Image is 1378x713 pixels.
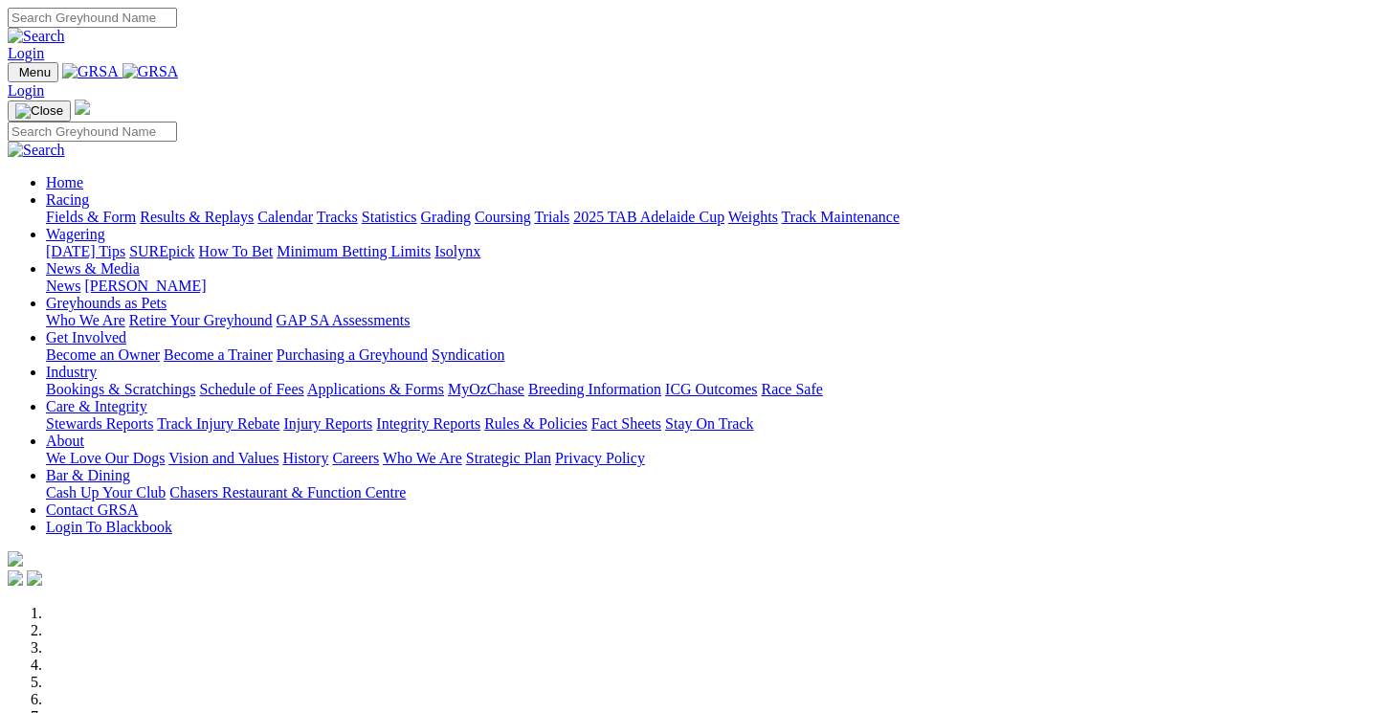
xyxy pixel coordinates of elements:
[46,467,130,483] a: Bar & Dining
[376,415,480,432] a: Integrity Reports
[15,103,63,119] img: Close
[46,329,126,345] a: Get Involved
[728,209,778,225] a: Weights
[665,381,757,397] a: ICG Outcomes
[362,209,417,225] a: Statistics
[282,450,328,466] a: History
[421,209,471,225] a: Grading
[46,484,166,501] a: Cash Up Your Club
[573,209,724,225] a: 2025 TAB Adelaide Cup
[46,312,1370,329] div: Greyhounds as Pets
[157,415,279,432] a: Track Injury Rebate
[8,8,177,28] input: Search
[46,312,125,328] a: Who We Are
[46,415,1370,433] div: Care & Integrity
[46,243,1370,260] div: Wagering
[46,260,140,277] a: News & Media
[761,381,822,397] a: Race Safe
[46,519,172,535] a: Login To Blackbook
[383,450,462,466] a: Who We Are
[8,62,58,82] button: Toggle navigation
[665,415,753,432] a: Stay On Track
[46,295,167,311] a: Greyhounds as Pets
[528,381,661,397] a: Breeding Information
[591,415,661,432] a: Fact Sheets
[46,450,165,466] a: We Love Our Dogs
[8,82,44,99] a: Login
[448,381,524,397] a: MyOzChase
[129,243,194,259] a: SUREpick
[332,450,379,466] a: Careers
[46,381,1370,398] div: Industry
[46,415,153,432] a: Stewards Reports
[317,209,358,225] a: Tracks
[434,243,480,259] a: Isolynx
[8,28,65,45] img: Search
[199,243,274,259] a: How To Bet
[8,142,65,159] img: Search
[199,381,303,397] a: Schedule of Fees
[8,45,44,61] a: Login
[475,209,531,225] a: Coursing
[534,209,569,225] a: Trials
[283,415,372,432] a: Injury Reports
[129,312,273,328] a: Retire Your Greyhound
[46,364,97,380] a: Industry
[19,65,51,79] span: Menu
[484,415,588,432] a: Rules & Policies
[46,381,195,397] a: Bookings & Scratchings
[46,191,89,208] a: Racing
[46,226,105,242] a: Wagering
[46,450,1370,467] div: About
[257,209,313,225] a: Calendar
[555,450,645,466] a: Privacy Policy
[46,174,83,190] a: Home
[27,570,42,586] img: twitter.svg
[782,209,900,225] a: Track Maintenance
[466,450,551,466] a: Strategic Plan
[277,312,411,328] a: GAP SA Assessments
[8,551,23,567] img: logo-grsa-white.png
[46,209,136,225] a: Fields & Form
[277,243,431,259] a: Minimum Betting Limits
[168,450,278,466] a: Vision and Values
[164,346,273,363] a: Become a Trainer
[46,209,1370,226] div: Racing
[46,346,160,363] a: Become an Owner
[84,278,206,294] a: [PERSON_NAME]
[46,433,84,449] a: About
[140,209,254,225] a: Results & Replays
[62,63,119,80] img: GRSA
[432,346,504,363] a: Syndication
[8,570,23,586] img: facebook.svg
[8,122,177,142] input: Search
[46,398,147,414] a: Care & Integrity
[307,381,444,397] a: Applications & Forms
[122,63,179,80] img: GRSA
[46,484,1370,501] div: Bar & Dining
[46,278,1370,295] div: News & Media
[46,278,80,294] a: News
[277,346,428,363] a: Purchasing a Greyhound
[8,100,71,122] button: Toggle navigation
[46,501,138,518] a: Contact GRSA
[46,243,125,259] a: [DATE] Tips
[46,346,1370,364] div: Get Involved
[169,484,406,501] a: Chasers Restaurant & Function Centre
[75,100,90,115] img: logo-grsa-white.png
